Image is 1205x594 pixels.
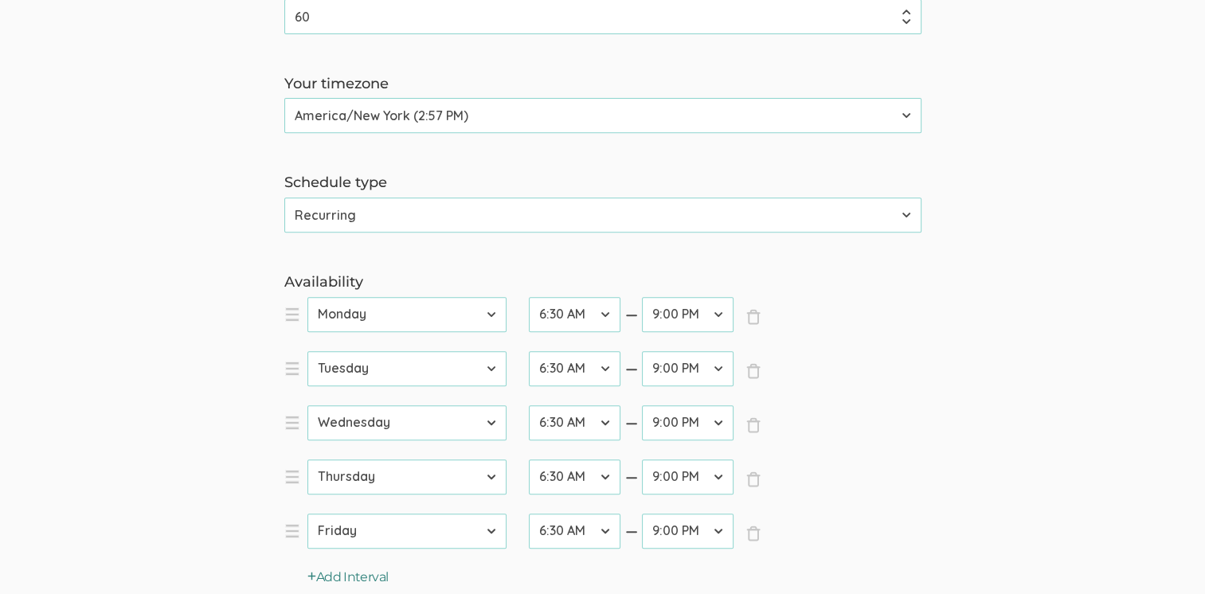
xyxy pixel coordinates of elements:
span: × [745,309,761,325]
span: × [745,417,761,433]
button: Add Interval [307,569,389,587]
span: × [745,471,761,487]
span: × [745,363,761,379]
label: Schedule type [284,173,921,193]
label: Availability [284,272,921,293]
iframe: Chat Widget [1125,518,1205,594]
label: Your timezone [284,74,921,95]
span: × [745,526,761,541]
